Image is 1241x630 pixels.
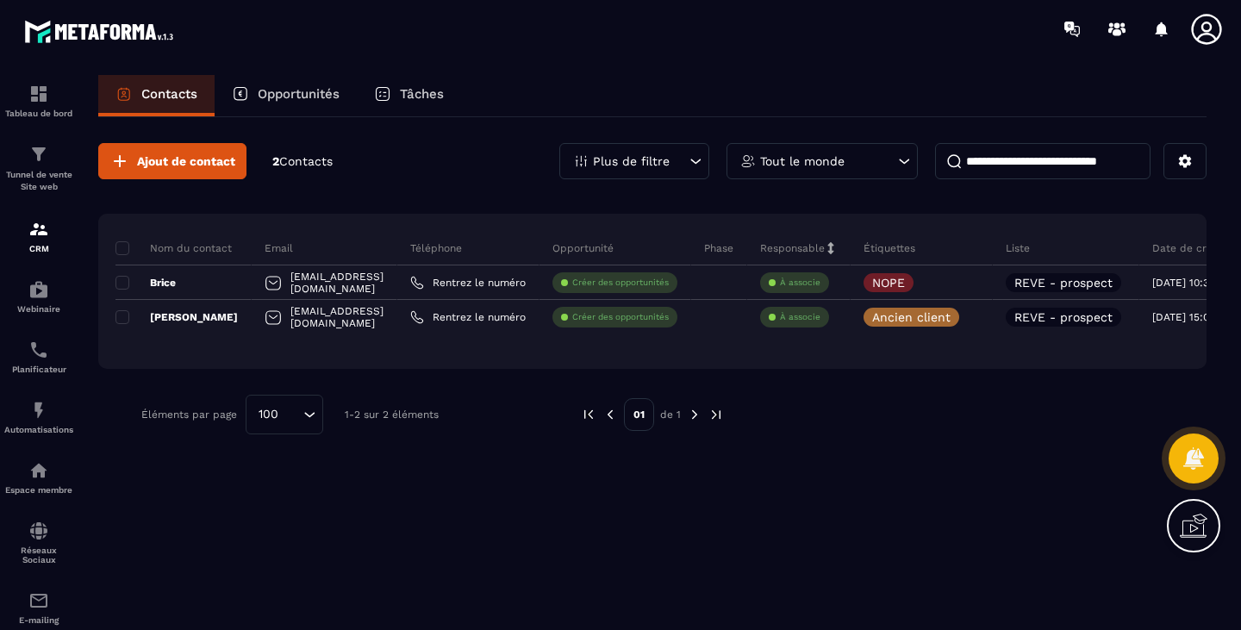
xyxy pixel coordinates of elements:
p: Tout le monde [760,155,845,167]
p: Liste [1006,241,1030,255]
p: 01 [624,398,654,431]
span: 100 [253,405,284,424]
a: automationsautomationsAutomatisations [4,387,73,447]
p: Opportunité [552,241,614,255]
a: Contacts [98,75,215,116]
a: schedulerschedulerPlanificateur [4,327,73,387]
p: Plus de filtre [593,155,670,167]
button: Ajout de contact [98,143,246,179]
p: Email [265,241,293,255]
a: formationformationTunnel de vente Site web [4,131,73,206]
a: automationsautomationsEspace membre [4,447,73,508]
p: REVE - prospect [1014,277,1113,289]
img: logo [24,16,179,47]
p: Réseaux Sociaux [4,546,73,565]
p: REVE - prospect [1014,311,1113,323]
p: Date de création [1152,241,1238,255]
div: Search for option [246,395,323,434]
a: Opportunités [215,75,357,116]
a: social-networksocial-networkRéseaux Sociaux [4,508,73,577]
p: Ancien client [872,311,951,323]
p: [PERSON_NAME] [115,310,238,324]
p: 2 [272,153,333,170]
a: formationformationTableau de bord [4,71,73,131]
p: Automatisations [4,425,73,434]
p: Tâches [400,86,444,102]
p: Créer des opportunités [572,311,669,323]
img: formation [28,144,49,165]
a: automationsautomationsWebinaire [4,266,73,327]
p: [DATE] 10:31 [1152,277,1213,289]
p: À associe [780,311,820,323]
img: next [708,407,724,422]
img: social-network [28,521,49,541]
p: Opportunités [258,86,340,102]
p: NOPE [872,277,905,289]
a: formationformationCRM [4,206,73,266]
img: scheduler [28,340,49,360]
span: Ajout de contact [137,153,235,170]
p: Tunnel de vente Site web [4,169,73,193]
a: Tâches [357,75,461,116]
img: formation [28,219,49,240]
img: email [28,590,49,611]
img: automations [28,460,49,481]
p: Éléments par page [141,409,237,421]
p: Étiquettes [864,241,915,255]
p: Webinaire [4,304,73,314]
p: E-mailing [4,615,73,625]
img: prev [602,407,618,422]
img: prev [581,407,596,422]
p: Créer des opportunités [572,277,669,289]
p: À associe [780,277,820,289]
img: automations [28,279,49,300]
p: de 1 [660,408,681,421]
p: Espace membre [4,485,73,495]
p: CRM [4,244,73,253]
p: Tableau de bord [4,109,73,118]
p: Téléphone [410,241,462,255]
img: automations [28,400,49,421]
span: Contacts [279,154,333,168]
img: next [687,407,702,422]
img: formation [28,84,49,104]
p: Phase [704,241,733,255]
p: Contacts [141,86,197,102]
input: Search for option [284,405,299,424]
p: Responsable [760,241,825,255]
p: Nom du contact [115,241,232,255]
p: 1-2 sur 2 éléments [345,409,439,421]
p: Planificateur [4,365,73,374]
p: [DATE] 15:00 [1152,311,1215,323]
p: Brice [115,276,176,290]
